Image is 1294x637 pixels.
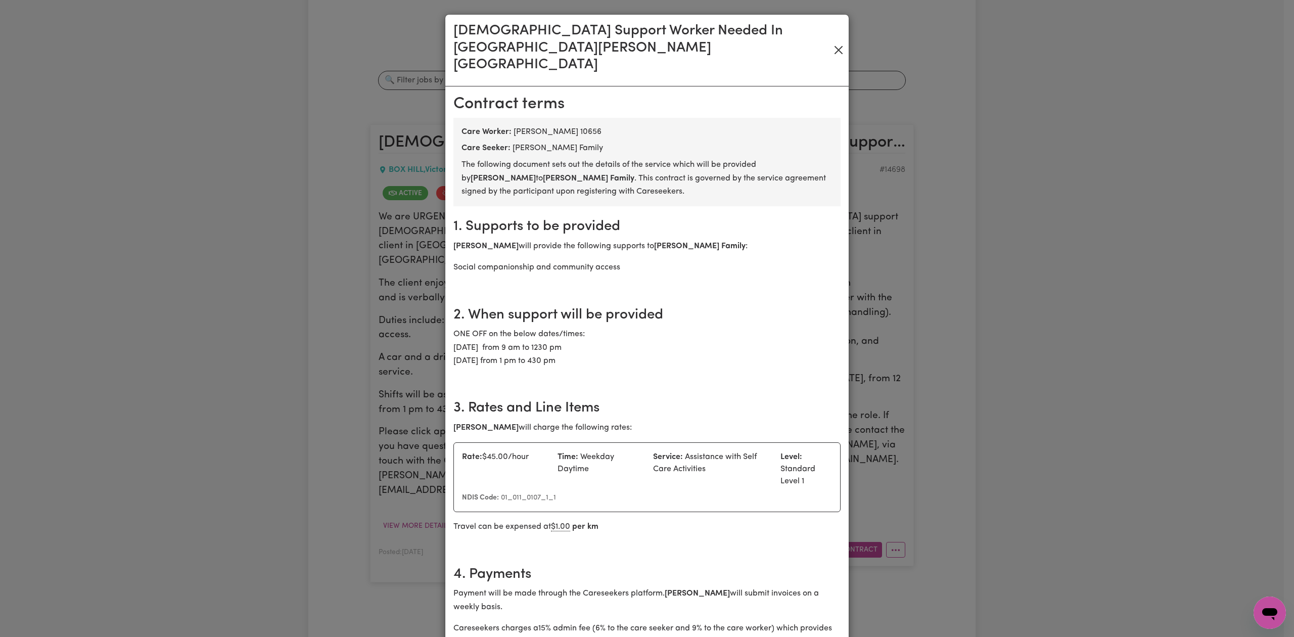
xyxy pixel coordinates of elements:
small: 01_011_0107_1_1 [462,494,556,502]
p: Travel can be expensed at [453,520,841,533]
p: ONE OFF on the below dates/times: [DATE] from 9 am to 1230 pm [DATE] from 1 pm to 430 pm [453,328,841,368]
p: will provide the following supports to : [453,240,841,253]
b: [PERSON_NAME] Family [543,174,634,183]
span: $ 1.00 [551,523,570,531]
div: Weekday Daytime [551,451,647,487]
div: Standard Level 1 [774,451,838,487]
b: [PERSON_NAME] [453,242,519,250]
h2: 2. When support will be provided [453,307,841,324]
button: Close [833,42,845,58]
b: Care Worker: [461,128,512,136]
div: $ 45.00 /hour [456,451,551,487]
strong: Service: [653,453,683,461]
strong: Time: [558,453,578,461]
b: [PERSON_NAME] Family [654,242,746,250]
p: Social companionship and community access [453,261,841,274]
b: per km [572,523,598,531]
h2: 3. Rates and Line Items [453,400,841,417]
p: will charge the following rates: [453,421,841,434]
h2: 1. Supports to be provided [453,218,841,236]
strong: Level: [780,453,802,461]
iframe: Button to launch messaging window [1254,597,1286,629]
div: Assistance with Self Care Activities [647,451,774,487]
div: [PERSON_NAME] Family [461,142,833,154]
div: [PERSON_NAME] 10656 [461,126,833,138]
strong: NDIS Code: [462,494,499,502]
b: [PERSON_NAME] [471,174,536,183]
b: [PERSON_NAME] [665,589,730,598]
b: Care Seeker: [461,144,511,152]
strong: Rate: [462,453,482,461]
p: The following document sets out the details of the service which will be provided by to . This co... [461,158,833,198]
h2: 4. Payments [453,566,841,583]
h2: Contract terms [453,95,841,114]
b: [PERSON_NAME] [453,424,519,432]
h3: [DEMOGRAPHIC_DATA] Support Worker Needed In [GEOGRAPHIC_DATA][PERSON_NAME][GEOGRAPHIC_DATA] [453,23,833,74]
p: Payment will be made through the Careseekers platform. will submit invoices on a weekly basis. [453,587,841,614]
